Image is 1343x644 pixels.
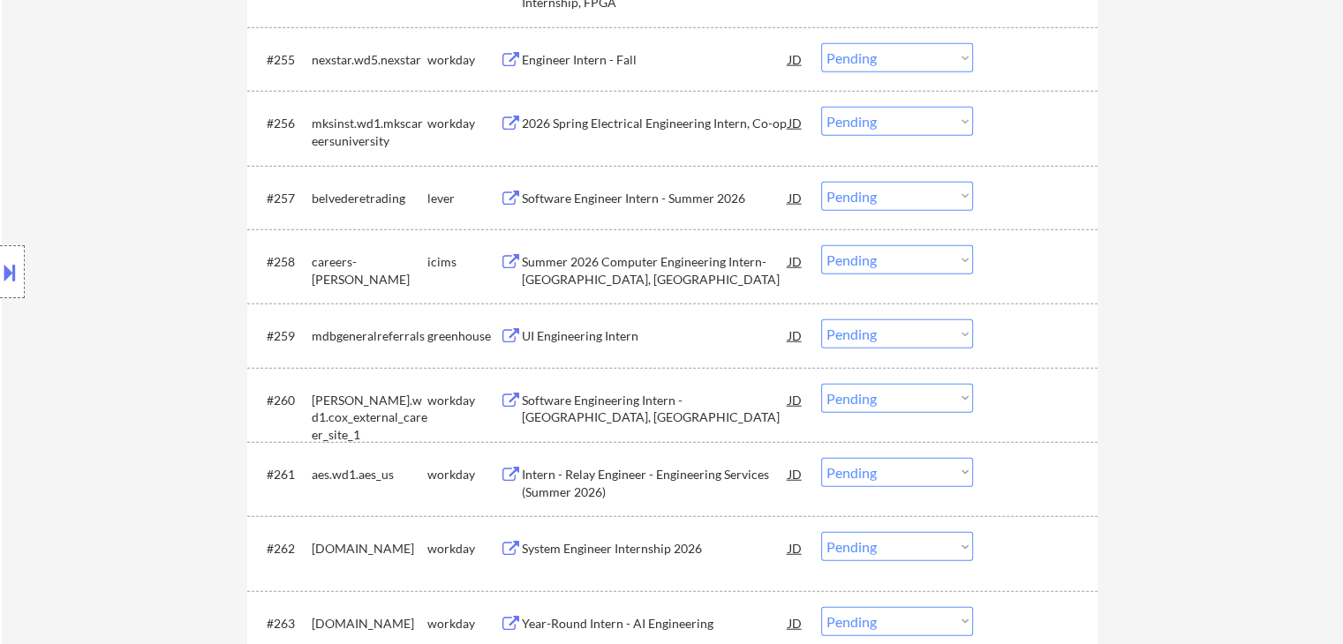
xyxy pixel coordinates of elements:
div: System Engineer Internship 2026 [522,540,788,558]
div: UI Engineering Intern [522,327,788,345]
div: JD [787,43,804,75]
div: belvederetrading [312,190,427,207]
div: [PERSON_NAME].wd1.cox_external_career_site_1 [312,392,427,444]
div: 2026 Spring Electrical Engineering Intern, Co-op [522,115,788,132]
div: greenhouse [427,327,500,345]
div: lever [427,190,500,207]
div: JD [787,182,804,213]
div: Engineer Intern - Fall [522,51,788,69]
div: mksinst.wd1.mkscareersuniversity [312,115,427,149]
div: workday [427,466,500,483]
div: JD [787,458,804,490]
div: Summer 2026 Computer Engineering Intern- [GEOGRAPHIC_DATA], [GEOGRAPHIC_DATA] [522,253,788,288]
div: JD [787,245,804,277]
div: #255 [267,51,298,69]
div: [DOMAIN_NAME] [312,540,427,558]
div: nexstar.wd5.nexstar [312,51,427,69]
div: workday [427,540,500,558]
div: workday [427,51,500,69]
div: Software Engineering Intern - [GEOGRAPHIC_DATA], [GEOGRAPHIC_DATA] [522,392,788,426]
div: JD [787,107,804,139]
div: icims [427,253,500,271]
div: workday [427,615,500,633]
div: [DOMAIN_NAME] [312,615,427,633]
div: careers-[PERSON_NAME] [312,253,427,288]
div: JD [787,607,804,639]
div: workday [427,392,500,409]
div: JD [787,319,804,351]
div: JD [787,384,804,416]
div: #261 [267,466,298,483]
div: Year-Round Intern - AI Engineering [522,615,788,633]
div: workday [427,115,500,132]
div: #262 [267,540,298,558]
div: JD [787,532,804,564]
div: aes.wd1.aes_us [312,466,427,483]
div: Software Engineer Intern - Summer 2026 [522,190,788,207]
div: mdbgeneralreferrals [312,327,427,345]
div: Intern - Relay Engineer - Engineering Services (Summer 2026) [522,466,788,500]
div: #263 [267,615,298,633]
